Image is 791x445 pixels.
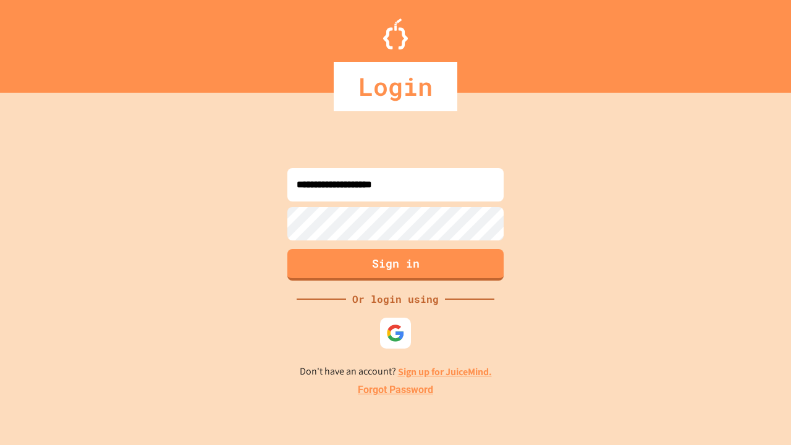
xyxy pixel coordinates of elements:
a: Forgot Password [358,383,433,397]
div: Or login using [346,292,445,307]
div: Login [334,62,457,111]
img: Logo.svg [383,19,408,49]
p: Don't have an account? [300,364,492,379]
img: google-icon.svg [386,324,405,342]
a: Sign up for JuiceMind. [398,365,492,378]
button: Sign in [287,249,504,281]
